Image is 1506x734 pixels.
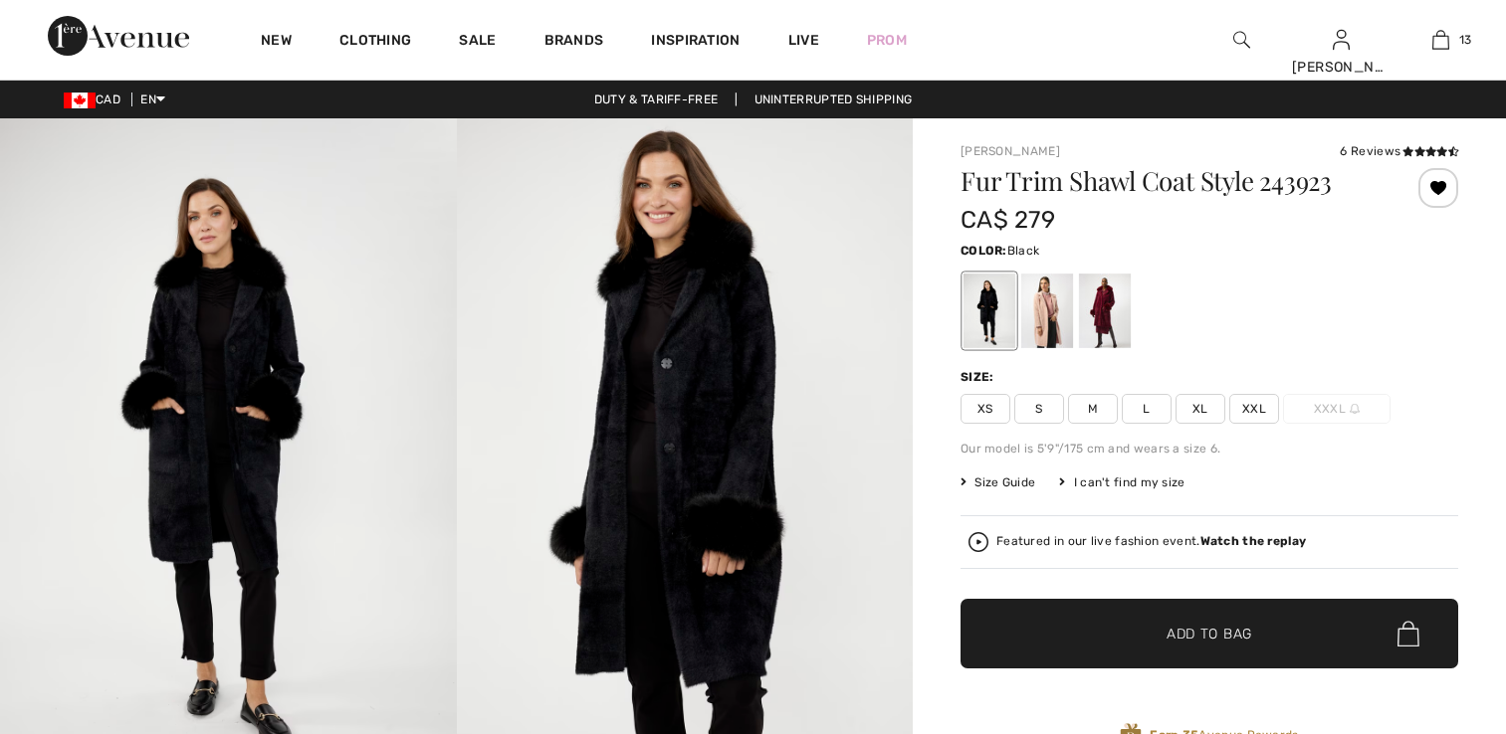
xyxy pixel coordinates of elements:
[1007,244,1040,258] span: Black
[339,32,411,53] a: Clothing
[261,32,292,53] a: New
[1333,30,1350,49] a: Sign In
[1068,394,1118,424] span: M
[459,32,496,53] a: Sale
[1459,31,1472,49] span: 13
[961,394,1010,424] span: XS
[1021,274,1073,348] div: Rose
[1350,404,1360,414] img: ring-m.svg
[1392,28,1489,52] a: 13
[48,16,189,56] img: 1ère Avenue
[1283,394,1391,424] span: XXXL
[1059,473,1184,491] div: I can't find my size
[544,32,604,53] a: Brands
[1233,28,1250,52] img: search the website
[1292,57,1390,78] div: [PERSON_NAME]
[996,535,1306,548] div: Featured in our live fashion event.
[1432,28,1449,52] img: My Bag
[961,144,1060,158] a: [PERSON_NAME]
[1079,274,1131,348] div: Merlot
[1122,394,1172,424] span: L
[64,92,128,106] span: CAD
[651,32,740,53] span: Inspiration
[961,168,1376,194] h1: Fur Trim Shawl Coat Style 243923
[1229,394,1279,424] span: XXL
[1340,142,1458,160] div: 6 Reviews
[961,440,1458,458] div: Our model is 5'9"/175 cm and wears a size 6.
[64,92,96,108] img: Canadian Dollar
[961,244,1007,258] span: Color:
[1200,534,1307,548] strong: Watch the replay
[1176,394,1225,424] span: XL
[968,532,988,552] img: Watch the replay
[961,368,998,386] div: Size:
[788,30,819,51] a: Live
[961,206,1055,234] span: CA$ 279
[1167,624,1252,644] span: Add to Bag
[867,30,907,51] a: Prom
[964,274,1015,348] div: Black
[961,473,1035,491] span: Size Guide
[1014,394,1064,424] span: S
[140,92,165,106] span: EN
[961,599,1458,668] button: Add to Bag
[1333,28,1350,52] img: My Info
